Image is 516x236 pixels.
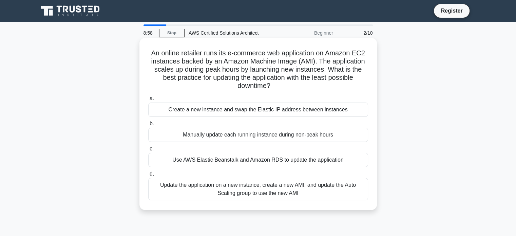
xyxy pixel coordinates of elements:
[139,26,159,40] div: 8:58
[150,171,154,177] span: d.
[337,26,377,40] div: 2/10
[150,121,154,126] span: b.
[185,26,278,40] div: AWS Certified Solutions Architect
[278,26,337,40] div: Beginner
[148,49,369,90] h5: An online retailer runs its e-commerce web application on Amazon EC2 instances backed by an Amazo...
[148,103,368,117] div: Create a new instance and swap the Elastic IP address between instances
[437,6,466,15] a: Register
[148,128,368,142] div: Manually update each running instance during non-peak hours
[148,178,368,200] div: Update the application on a new instance, create a new AMI, and update the Auto Scaling group to ...
[150,146,154,151] span: c.
[159,29,185,37] a: Stop
[148,153,368,167] div: Use AWS Elastic Beanstalk and Amazon RDS to update the application
[150,95,154,101] span: a.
